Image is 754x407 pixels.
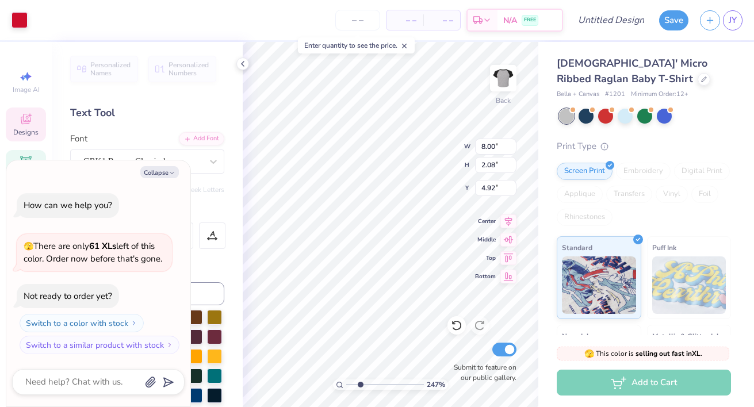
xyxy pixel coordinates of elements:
[524,16,536,24] span: FREE
[24,240,162,265] span: There are only left of this color. Order now before that's gone.
[427,379,445,390] span: 247 %
[652,256,726,314] img: Puff Ink
[562,330,590,342] span: Neon Ink
[496,95,511,106] div: Back
[475,236,496,244] span: Middle
[393,14,416,26] span: – –
[652,241,676,254] span: Puff Ink
[557,90,599,99] span: Bella + Canvas
[605,90,625,99] span: # 1201
[606,186,652,203] div: Transfers
[13,85,40,94] span: Image AI
[584,348,702,359] span: This color is .
[179,132,224,145] div: Add Font
[70,105,224,121] div: Text Tool
[652,330,720,342] span: Metallic & Glitter Ink
[475,217,496,225] span: Center
[430,14,453,26] span: – –
[729,14,737,27] span: JY
[557,140,731,153] div: Print Type
[335,10,380,30] input: – –
[475,272,496,281] span: Bottom
[691,186,718,203] div: Foil
[24,290,112,302] div: Not ready to order yet?
[89,240,116,252] strong: 61 XLs
[631,90,688,99] span: Minimum Order: 12 +
[557,163,613,180] div: Screen Print
[557,56,707,86] span: [DEMOGRAPHIC_DATA]' Micro Ribbed Raglan Baby T-Shirt
[503,14,517,26] span: N/A
[90,61,131,77] span: Personalized Names
[169,61,209,77] span: Personalized Numbers
[131,320,137,327] img: Switch to a color with stock
[674,163,730,180] div: Digital Print
[656,186,688,203] div: Vinyl
[24,199,112,211] div: How can we help you?
[557,209,613,226] div: Rhinestones
[13,128,39,137] span: Designs
[70,132,87,145] label: Font
[557,186,603,203] div: Applique
[475,254,496,262] span: Top
[298,37,415,53] div: Enter quantity to see the price.
[166,341,173,348] img: Switch to a similar product with stock
[562,256,636,314] img: Standard
[562,241,592,254] span: Standard
[140,166,179,178] button: Collapse
[20,314,144,332] button: Switch to a color with stock
[723,10,742,30] a: JY
[24,241,33,252] span: 🫣
[20,336,179,354] button: Switch to a similar product with stock
[584,348,594,359] span: 🫣
[569,9,653,32] input: Untitled Design
[616,163,671,180] div: Embroidery
[492,67,515,90] img: Back
[659,10,688,30] button: Save
[447,362,516,383] label: Submit to feature on our public gallery.
[636,349,701,358] strong: selling out fast in XL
